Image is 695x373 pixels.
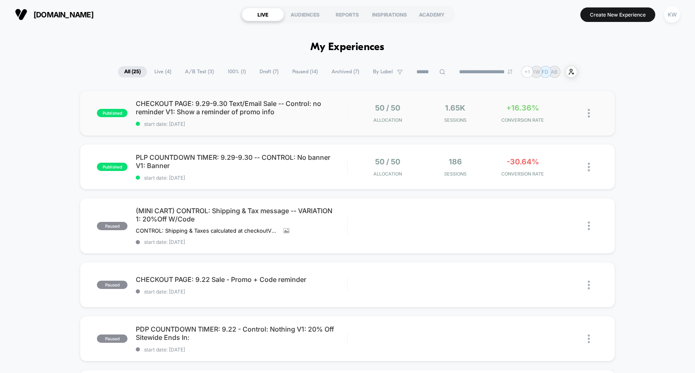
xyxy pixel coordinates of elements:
[136,239,347,245] span: start date: [DATE]
[445,103,465,112] span: 1.65k
[491,171,554,177] span: CONVERSION RATE
[521,66,533,78] div: + 1
[588,334,590,343] img: close
[507,157,539,166] span: -30.64%
[136,289,347,295] span: start date: [DATE]
[375,157,400,166] span: 50 / 50
[97,334,127,343] span: paused
[179,66,220,77] span: A/B Test ( 3 )
[310,41,385,53] h1: My Experiences
[507,69,512,74] img: end
[588,109,590,118] img: close
[136,99,347,116] span: CHECKOUT PAGE: 9.29-9.30 Text/Email Sale -- Control: no reminder V1: Show a reminder of promo info
[97,163,127,171] span: published
[368,8,411,21] div: INSPIRATIONS
[532,69,540,75] p: KW
[423,171,487,177] span: Sessions
[661,6,683,23] button: KW
[136,175,347,181] span: start date: [DATE]
[221,66,252,77] span: 100% ( 1 )
[136,207,347,223] span: (MINI CART) CONTROL: Shipping & Tax message -- VARIATION 1: 20%Off W/Code
[326,8,368,21] div: REPORTS
[136,121,347,127] span: start date: [DATE]
[136,275,347,284] span: CHECKOUT PAGE: 9.22 Sale - Promo + Code reminder
[588,221,590,230] img: close
[373,69,393,75] span: By Label
[284,8,326,21] div: AUDIENCES
[136,347,347,353] span: start date: [DATE]
[15,8,27,21] img: Visually logo
[253,66,285,77] span: Draft ( 7 )
[373,117,402,123] span: Allocation
[664,7,680,23] div: KW
[97,222,127,230] span: paused
[491,117,554,123] span: CONVERSION RATE
[136,153,347,170] span: PLP COUNTDOWN TIMER: 9.29-9.30 -- CONTROL: No banner V1: Banner
[423,117,487,123] span: Sessions
[551,69,558,75] p: AB
[411,8,453,21] div: ACADEMY
[580,7,655,22] button: Create New Experience
[242,8,284,21] div: LIVE
[148,66,178,77] span: Live ( 4 )
[449,157,462,166] span: 186
[588,163,590,171] img: close
[118,66,147,77] span: All ( 25 )
[506,103,539,112] span: +16.36%
[12,8,96,21] button: [DOMAIN_NAME]
[325,66,366,77] span: Archived ( 7 )
[97,109,127,117] span: published
[97,281,127,289] span: paused
[588,281,590,289] img: close
[373,171,402,177] span: Allocation
[286,66,324,77] span: Paused ( 14 )
[542,69,548,75] p: FD
[136,325,347,342] span: PDP COUNTDOWN TIMER: 9.22 - Control: Nothing V1: 20% Off Sitewide Ends In:
[136,227,277,234] span: CONTROL: Shipping & Taxes calculated at checkoutVSVARIATION 1: 20% Off Sitewide | Use Code: 20FAL...
[375,103,400,112] span: 50 / 50
[34,10,94,19] span: [DOMAIN_NAME]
